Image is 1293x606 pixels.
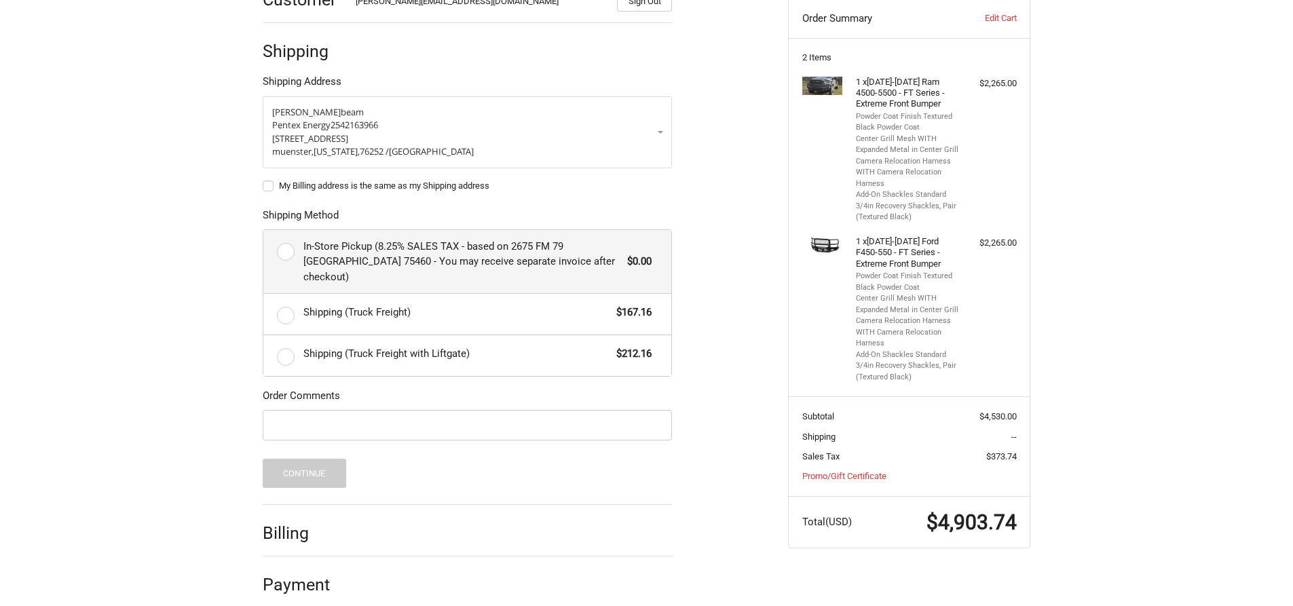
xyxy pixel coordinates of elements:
span: $373.74 [986,451,1017,461]
div: $2,265.00 [963,77,1017,90]
span: [STREET_ADDRESS] [272,132,348,145]
span: [GEOGRAPHIC_DATA] [389,145,474,157]
span: [US_STATE], [314,145,360,157]
h4: 1 x [DATE]-[DATE] Ram 4500-5500 - FT Series - Extreme Front Bumper [856,77,960,110]
span: -- [1011,432,1017,442]
legend: Shipping Address [263,74,341,96]
div: $2,265.00 [963,236,1017,250]
li: Center Grill Mesh WITH Expanded Metal in Center Grill [856,134,960,156]
button: Continue [263,459,346,488]
h2: Payment [263,574,342,595]
a: Enter or select a different address [263,96,672,168]
li: Powder Coat Finish Textured Black Powder Coat [856,271,960,293]
a: Promo/Gift Certificate [802,471,886,481]
li: Camera Relocation Harness WITH Camera Relocation Harness [856,156,960,190]
a: Edit Cart [949,12,1016,25]
h2: Billing [263,523,342,544]
li: Camera Relocation Harness WITH Camera Relocation Harness [856,316,960,349]
li: Add-On Shackles Standard 3/4in Recovery Shackles, Pair (Textured Black) [856,189,960,223]
li: Powder Coat Finish Textured Black Powder Coat [856,111,960,134]
span: Pentex Energy [272,119,331,131]
span: In-Store Pickup (8.25% SALES TAX - based on 2675 FM 79 [GEOGRAPHIC_DATA] 75460 - You may receive ... [303,239,621,285]
h2: Shipping [263,41,342,62]
span: Shipping (Truck Freight with Liftgate) [303,346,610,362]
span: $0.00 [620,254,652,269]
li: Add-On Shackles Standard 3/4in Recovery Shackles, Pair (Textured Black) [856,349,960,383]
iframe: Chat Widget [1225,541,1293,606]
span: Subtotal [802,411,834,421]
span: 2542163966 [331,119,378,131]
legend: Order Comments [263,388,340,410]
span: $4,530.00 [979,411,1017,421]
label: My Billing address is the same as my Shipping address [263,181,672,191]
span: Total (USD) [802,516,852,528]
span: $212.16 [610,346,652,362]
h3: Order Summary [802,12,950,25]
span: muenster, [272,145,314,157]
span: Sales Tax [802,451,840,461]
span: Shipping (Truck Freight) [303,305,610,320]
h3: 2 Items [802,52,1017,63]
span: Shipping [802,432,836,442]
span: 76252 / [360,145,389,157]
span: $4,903.74 [926,510,1017,534]
span: beam [341,106,364,118]
span: [PERSON_NAME] [272,106,341,118]
span: $167.16 [610,305,652,320]
legend: Shipping Method [263,208,339,229]
li: Center Grill Mesh WITH Expanded Metal in Center Grill [856,293,960,316]
h4: 1 x [DATE]-[DATE] Ford F450-550 - FT Series - Extreme Front Bumper [856,236,960,269]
